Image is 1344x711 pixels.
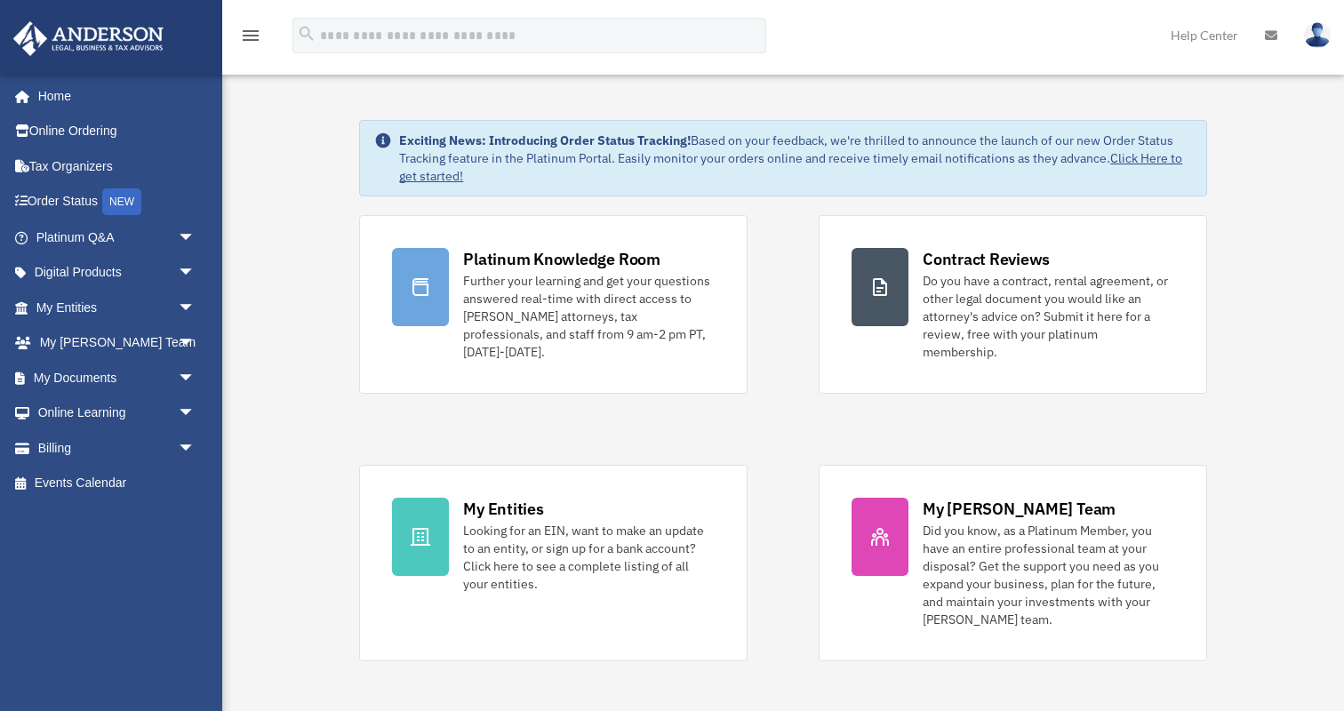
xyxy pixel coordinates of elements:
[463,498,543,520] div: My Entities
[819,465,1207,661] a: My [PERSON_NAME] Team Did you know, as a Platinum Member, you have an entire professional team at...
[463,522,715,593] div: Looking for an EIN, want to make an update to an entity, or sign up for a bank account? Click her...
[12,466,222,501] a: Events Calendar
[240,25,261,46] i: menu
[178,325,213,362] span: arrow_drop_down
[1304,22,1331,48] img: User Pic
[240,31,261,46] a: menu
[359,465,748,661] a: My Entities Looking for an EIN, want to make an update to an entity, or sign up for a bank accoun...
[12,290,222,325] a: My Entitiesarrow_drop_down
[12,114,222,149] a: Online Ordering
[399,132,1192,185] div: Based on your feedback, we're thrilled to announce the launch of our new Order Status Tracking fe...
[12,430,222,466] a: Billingarrow_drop_down
[399,132,691,148] strong: Exciting News: Introducing Order Status Tracking!
[8,21,169,56] img: Anderson Advisors Platinum Portal
[178,430,213,467] span: arrow_drop_down
[12,184,222,220] a: Order StatusNEW
[178,255,213,292] span: arrow_drop_down
[359,215,748,394] a: Platinum Knowledge Room Further your learning and get your questions answered real-time with dire...
[923,272,1174,361] div: Do you have a contract, rental agreement, or other legal document you would like an attorney's ad...
[12,220,222,255] a: Platinum Q&Aarrow_drop_down
[12,255,222,291] a: Digital Productsarrow_drop_down
[12,148,222,184] a: Tax Organizers
[923,248,1050,270] div: Contract Reviews
[297,24,316,44] i: search
[463,248,660,270] div: Platinum Knowledge Room
[12,395,222,431] a: Online Learningarrow_drop_down
[178,220,213,256] span: arrow_drop_down
[12,78,213,114] a: Home
[399,150,1182,184] a: Click Here to get started!
[923,498,1116,520] div: My [PERSON_NAME] Team
[819,215,1207,394] a: Contract Reviews Do you have a contract, rental agreement, or other legal document you would like...
[12,325,222,361] a: My [PERSON_NAME] Teamarrow_drop_down
[463,272,715,361] div: Further your learning and get your questions answered real-time with direct access to [PERSON_NAM...
[12,360,222,395] a: My Documentsarrow_drop_down
[923,522,1174,628] div: Did you know, as a Platinum Member, you have an entire professional team at your disposal? Get th...
[102,188,141,215] div: NEW
[178,395,213,432] span: arrow_drop_down
[178,360,213,396] span: arrow_drop_down
[178,290,213,326] span: arrow_drop_down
